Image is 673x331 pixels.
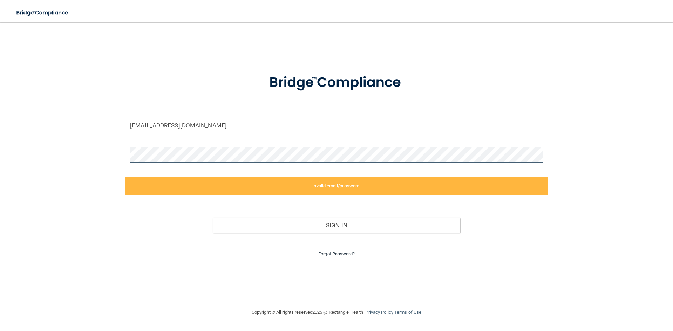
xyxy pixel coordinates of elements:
button: Sign In [213,218,461,233]
div: Copyright © All rights reserved 2025 @ Rectangle Health | | [209,301,464,324]
iframe: Drift Widget Chat Controller [552,281,665,309]
img: bridge_compliance_login_screen.278c3ca4.svg [11,6,75,20]
a: Terms of Use [394,310,421,315]
a: Forgot Password? [318,251,355,256]
input: Email [130,118,543,133]
label: Invalid email/password. [125,177,548,195]
a: Privacy Policy [365,310,393,315]
img: bridge_compliance_login_screen.278c3ca4.svg [255,64,418,101]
